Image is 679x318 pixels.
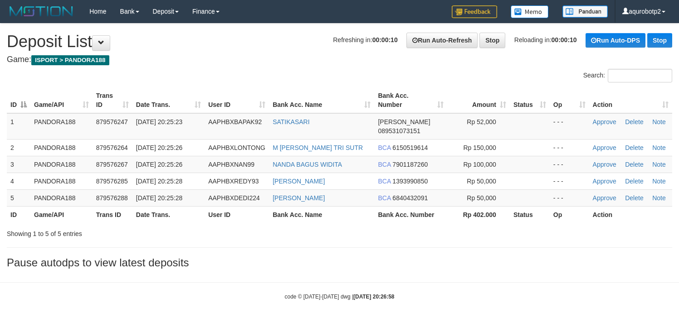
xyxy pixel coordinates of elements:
[392,178,428,185] span: Copy 1393990850 to clipboard
[208,161,254,168] span: AAPHBXNAN99
[96,144,128,151] span: 879576264
[7,257,672,269] h3: Pause autodps to view latest deposits
[550,87,589,113] th: Op: activate to sort column ascending
[7,113,30,140] td: 1
[269,87,374,113] th: Bank Acc. Name: activate to sort column ascending
[208,118,262,125] span: AAPHBXBAPAK92
[136,118,182,125] span: [DATE] 20:25:23
[550,113,589,140] td: - - -
[7,55,672,64] h4: Game:
[273,178,325,185] a: [PERSON_NAME]
[372,36,398,43] strong: 00:00:10
[511,5,549,18] img: Button%20Memo.svg
[93,87,132,113] th: Trans ID: activate to sort column ascending
[136,194,182,202] span: [DATE] 20:25:28
[447,87,510,113] th: Amount: activate to sort column ascending
[652,194,666,202] a: Note
[7,173,30,189] td: 4
[208,144,265,151] span: AAPHBXLONTONG
[647,33,672,48] a: Stop
[30,113,93,140] td: PANDORA188
[583,69,672,82] label: Search:
[136,144,182,151] span: [DATE] 20:25:26
[333,36,397,43] span: Refreshing in:
[30,189,93,206] td: PANDORA188
[7,139,30,156] td: 2
[593,194,616,202] a: Approve
[96,118,128,125] span: 879576247
[406,33,478,48] a: Run Auto-Refresh
[378,118,430,125] span: [PERSON_NAME]
[593,144,616,151] a: Approve
[378,178,391,185] span: BCA
[552,36,577,43] strong: 00:00:10
[269,206,374,223] th: Bank Acc. Name
[273,194,325,202] a: [PERSON_NAME]
[550,189,589,206] td: - - -
[273,144,363,151] a: M [PERSON_NAME] TRI SUTR
[7,156,30,173] td: 3
[625,194,643,202] a: Delete
[132,87,205,113] th: Date Trans.: activate to sort column ascending
[593,178,616,185] a: Approve
[392,144,428,151] span: Copy 6150519614 to clipboard
[7,33,672,51] h1: Deposit List
[208,194,260,202] span: AAPHBXDEDI224
[7,226,276,238] div: Showing 1 to 5 of 5 entries
[463,144,496,151] span: Rp 150,000
[625,161,643,168] a: Delete
[550,139,589,156] td: - - -
[652,161,666,168] a: Note
[550,156,589,173] td: - - -
[589,206,672,223] th: Action
[30,206,93,223] th: Game/API
[136,178,182,185] span: [DATE] 20:25:28
[467,118,496,125] span: Rp 52,000
[625,178,643,185] a: Delete
[625,118,643,125] a: Delete
[452,5,497,18] img: Feedback.jpg
[593,161,616,168] a: Approve
[625,144,643,151] a: Delete
[550,206,589,223] th: Op
[31,55,109,65] span: ISPORT > PANDORA188
[96,194,128,202] span: 879576288
[378,144,391,151] span: BCA
[30,173,93,189] td: PANDORA188
[132,206,205,223] th: Date Trans.
[586,33,645,48] a: Run Auto-DPS
[205,87,269,113] th: User ID: activate to sort column ascending
[510,87,550,113] th: Status: activate to sort column ascending
[7,5,76,18] img: MOTION_logo.png
[593,118,616,125] a: Approve
[479,33,505,48] a: Stop
[378,161,391,168] span: BCA
[30,87,93,113] th: Game/API: activate to sort column ascending
[467,194,496,202] span: Rp 50,000
[7,206,30,223] th: ID
[392,161,428,168] span: Copy 7901187260 to clipboard
[514,36,577,43] span: Reloading in:
[562,5,608,18] img: panduan.png
[510,206,550,223] th: Status
[7,189,30,206] td: 5
[374,87,447,113] th: Bank Acc. Number: activate to sort column ascending
[7,87,30,113] th: ID: activate to sort column descending
[392,194,428,202] span: Copy 6840432091 to clipboard
[608,69,672,82] input: Search:
[205,206,269,223] th: User ID
[93,206,132,223] th: Trans ID
[589,87,672,113] th: Action: activate to sort column ascending
[208,178,259,185] span: AAPHBXREDY93
[96,178,128,185] span: 879576285
[652,178,666,185] a: Note
[273,118,309,125] a: SATIKASARI
[378,194,391,202] span: BCA
[30,156,93,173] td: PANDORA188
[652,118,666,125] a: Note
[353,294,394,300] strong: [DATE] 20:26:58
[285,294,395,300] small: code © [DATE]-[DATE] dwg |
[96,161,128,168] span: 879576267
[467,178,496,185] span: Rp 50,000
[30,139,93,156] td: PANDORA188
